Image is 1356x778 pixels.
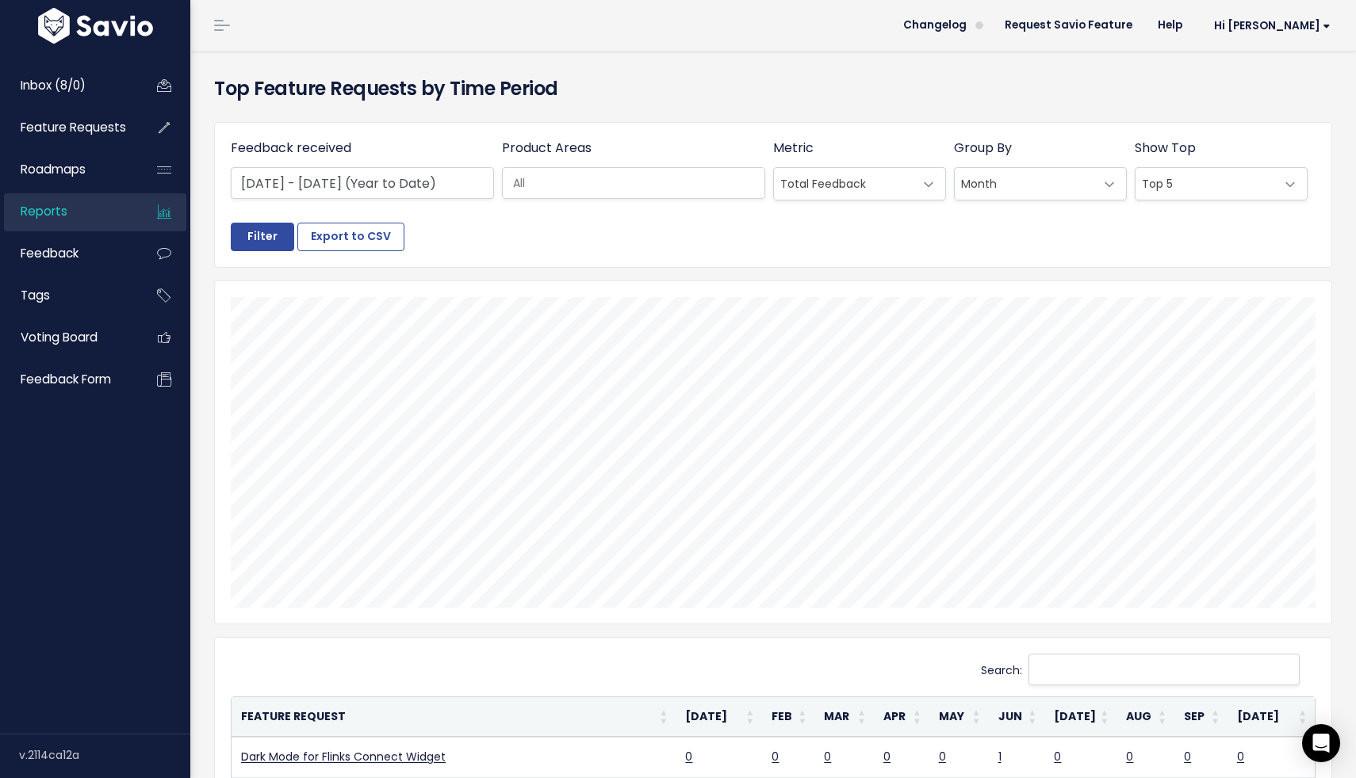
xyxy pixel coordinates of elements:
h4: Top Feature Requests by Time Period [214,74,1332,103]
a: 0 [1237,749,1244,765]
img: logo-white.9d6f32f41409.svg [34,8,157,44]
a: 1 [998,749,1002,765]
label: Search: [981,654,1316,685]
span: Inbox (8/0) [21,77,86,93]
label: Metric [773,139,814,158]
a: Hi [PERSON_NAME] [1195,13,1343,38]
a: 0 [1054,749,1061,765]
a: 0 [772,749,779,765]
a: Feature Requests [4,109,132,146]
a: Request Savio Feature [992,13,1145,37]
th: Sep: activate to sort column ascending [1174,697,1228,737]
label: Feedback received [231,139,351,158]
span: Voting Board [21,329,98,345]
span: Hi [PERSON_NAME] [1214,20,1331,32]
input: Filter [231,223,294,251]
th: Oct 2025: activate to sort column ascending [1228,697,1315,737]
span: Month [955,168,1094,200]
span: Roadmaps [21,161,86,177]
a: 0 [1184,749,1191,765]
a: Feedback [4,235,132,272]
span: Reports [21,203,67,219]
th: Aug: activate to sort column ascending [1117,697,1174,737]
a: Help [1145,13,1195,37]
span: Changelog [903,20,967,31]
label: Group By [954,139,1012,158]
label: Show Top [1135,139,1196,158]
a: Feedback form [4,361,132,398]
th: Jun: activate to sort column ascending [989,697,1045,737]
th: Feature Request: activate to sort column ascending [232,697,676,737]
span: Feedback [21,245,79,261]
th: Jan 2025: activate to sort column ascending [676,697,762,737]
div: v.2114ca12a [19,734,190,776]
span: Top 5 [1135,167,1308,200]
th: Mar: activate to sort column ascending [814,697,874,737]
label: Product Areas [502,139,592,158]
span: Top 5 [1136,168,1275,200]
a: Roadmaps [4,151,132,188]
a: 0 [883,749,891,765]
a: Reports [4,193,132,230]
span: Total Feedback [773,167,946,200]
th: May: activate to sort column ascending [929,697,989,737]
input: Search: [1028,654,1300,685]
button: Export to CSV [297,223,404,251]
a: 0 [939,749,946,765]
span: Tags [21,287,50,303]
a: 0 [824,749,831,765]
span: Total Feedback [774,168,914,200]
a: Tags [4,277,132,314]
span: Feature Requests [21,119,126,135]
th: Feb: activate to sort column ascending [762,697,814,737]
th: Apr: activate to sort column ascending [874,697,929,737]
input: Choose dates [231,167,494,199]
a: Dark Mode for Flinks Connect Widget [241,749,446,765]
div: Open Intercom Messenger [1302,724,1340,762]
th: Jul: activate to sort column ascending [1044,697,1117,737]
input: All [507,175,768,192]
a: 0 [685,749,692,765]
span: Feedback form [21,371,111,387]
a: Inbox (8/0) [4,67,132,104]
a: 0 [1126,749,1133,765]
a: Voting Board [4,319,132,356]
span: Month [954,167,1127,200]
